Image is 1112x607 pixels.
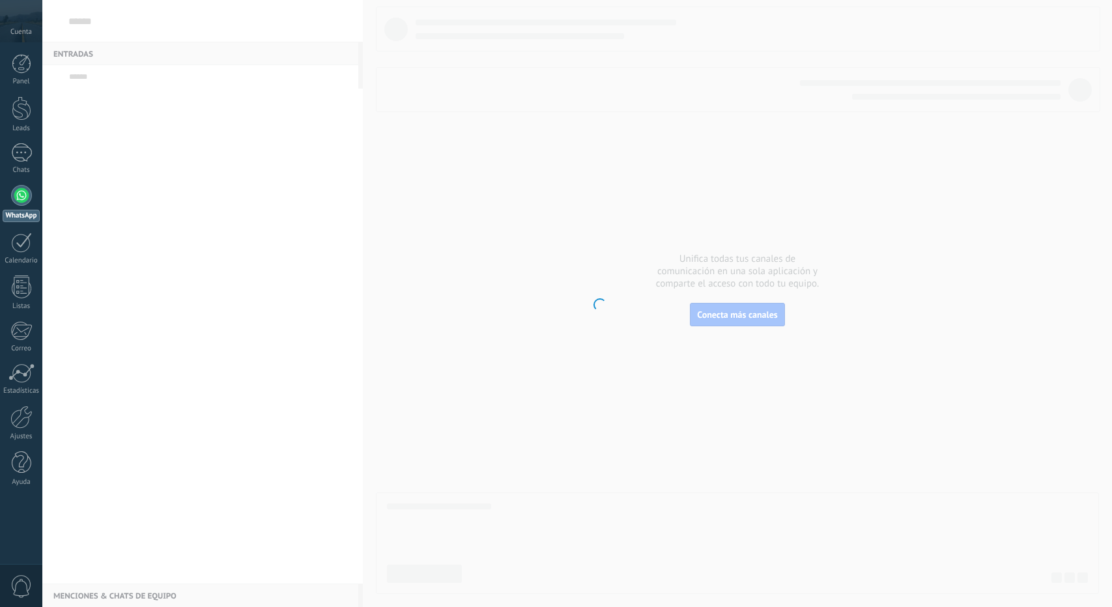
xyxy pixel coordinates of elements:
div: Ajustes [3,432,40,441]
span: Cuenta [10,28,32,36]
div: Chats [3,166,40,175]
div: WhatsApp [3,210,40,222]
div: Leads [3,124,40,133]
div: Panel [3,78,40,86]
div: Calendario [3,257,40,265]
div: Listas [3,302,40,311]
div: Ayuda [3,478,40,487]
div: Estadísticas [3,387,40,395]
div: Correo [3,345,40,353]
